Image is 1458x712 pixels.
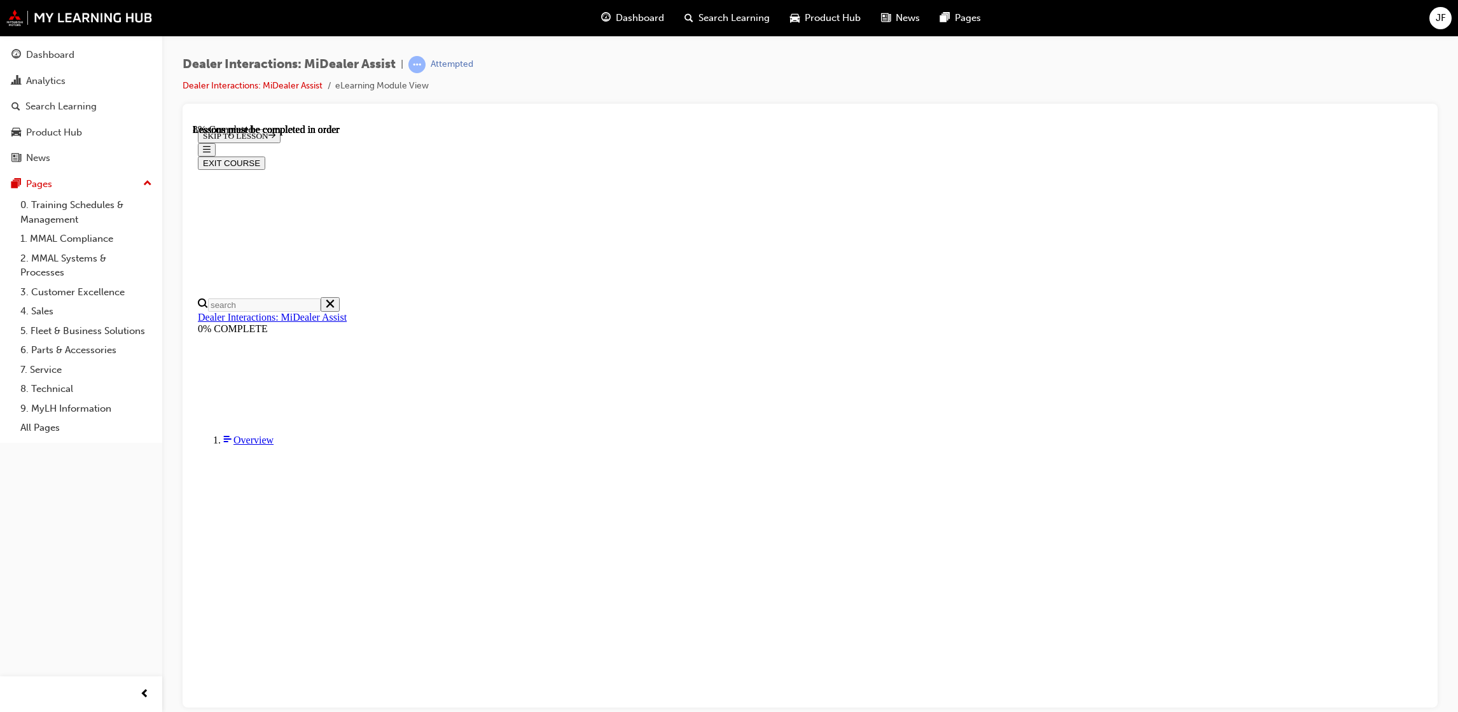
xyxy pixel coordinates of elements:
span: guage-icon [11,50,21,61]
a: Dashboard [5,43,157,67]
a: search-iconSearch Learning [674,5,780,31]
span: Product Hub [805,11,861,25]
input: Search [15,174,128,188]
div: Product Hub [26,125,82,140]
span: chart-icon [11,76,21,87]
a: guage-iconDashboard [591,5,674,31]
a: 0. Training Schedules & Management [15,195,157,229]
button: SKIP TO LESSON [5,5,88,19]
a: 2. MMAL Systems & Processes [15,249,157,283]
div: Pages [26,177,52,192]
span: search-icon [684,10,693,26]
a: Dealer Interactions: MiDealer Assist [183,80,323,91]
div: 0% COMPLETE [5,199,1230,211]
div: Attempted [431,59,473,71]
span: learningRecordVerb_ATTEMPT-icon [408,56,426,73]
a: 5. Fleet & Business Solutions [15,321,157,341]
button: Pages [5,172,157,196]
li: eLearning Module View [335,79,429,94]
button: DashboardAnalyticsSearch LearningProduct HubNews [5,41,157,172]
div: Dashboard [26,48,74,62]
span: News [896,11,920,25]
div: News [26,151,50,165]
a: 1. MMAL Compliance [15,229,157,249]
a: 6. Parts & Accessories [15,340,157,360]
a: 3. Customer Excellence [15,283,157,302]
a: pages-iconPages [930,5,991,31]
div: Analytics [26,74,66,88]
span: SKIP TO LESSON [10,7,83,17]
a: 9. MyLH Information [15,399,157,419]
span: up-icon [143,176,152,192]
span: | [401,57,403,72]
span: Search Learning [698,11,770,25]
img: mmal [6,10,153,26]
a: news-iconNews [871,5,930,31]
span: Pages [955,11,981,25]
a: News [5,146,157,170]
a: 4. Sales [15,302,157,321]
span: pages-icon [11,179,21,190]
a: car-iconProduct Hub [780,5,871,31]
span: Dashboard [616,11,664,25]
span: prev-icon [140,687,149,702]
span: JF [1436,11,1446,25]
a: Search Learning [5,95,157,118]
a: All Pages [15,418,157,438]
span: car-icon [790,10,800,26]
span: car-icon [11,127,21,139]
span: pages-icon [940,10,950,26]
button: EXIT COURSE [5,32,73,46]
a: 8. Technical [15,379,157,399]
span: Dealer Interactions: MiDealer Assist [183,57,396,72]
div: Search Learning [25,99,97,114]
span: news-icon [881,10,891,26]
a: 7. Service [15,360,157,380]
span: search-icon [11,101,20,113]
span: guage-icon [601,10,611,26]
a: Analytics [5,69,157,93]
button: JF [1429,7,1452,29]
button: Close navigation menu [5,19,23,32]
button: Close search menu [128,173,147,188]
a: Dealer Interactions: MiDealer Assist [5,188,154,199]
a: Product Hub [5,121,157,144]
span: news-icon [11,153,21,164]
